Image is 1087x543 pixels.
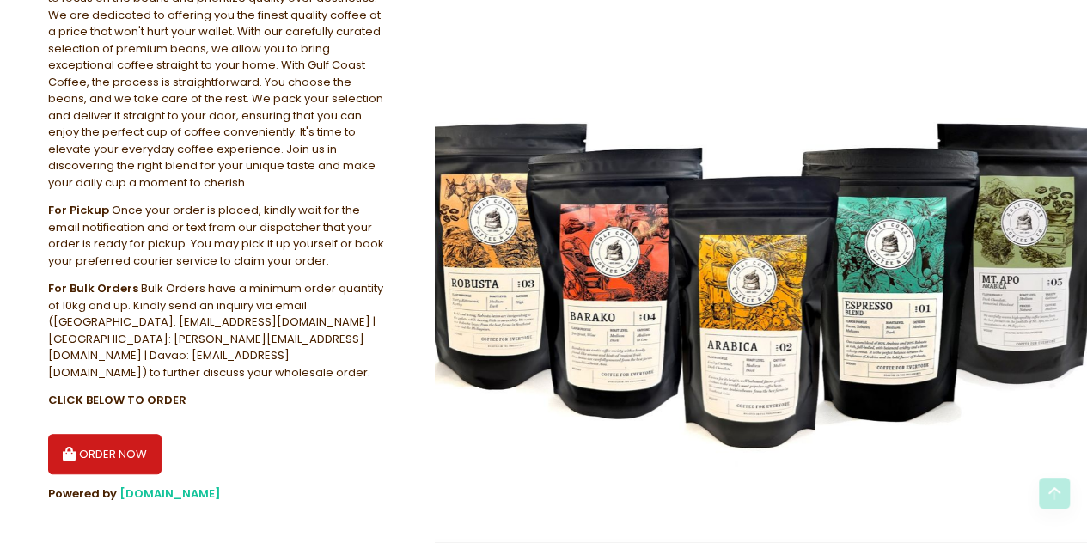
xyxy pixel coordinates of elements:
[48,202,387,269] div: Once your order is placed, kindly wait for the email notification and or text from our dispatcher...
[119,485,221,502] a: [DOMAIN_NAME]
[48,392,387,409] div: CLICK BELOW TO ORDER
[48,280,138,296] b: For Bulk Orders
[48,280,387,381] div: Bulk Orders have a minimum order quantity of 10kg and up. Kindly send an inquiry via email ([GEOG...
[48,434,162,475] button: ORDER NOW
[48,485,387,503] div: Powered by
[48,202,109,218] b: For Pickup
